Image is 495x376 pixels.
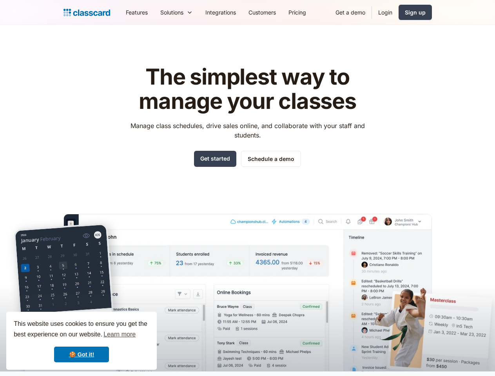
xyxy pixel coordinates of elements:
[372,4,399,21] a: Login
[329,4,372,21] a: Get a demo
[123,65,372,113] h1: The simplest way to manage your classes
[160,8,183,16] div: Solutions
[194,151,236,167] a: Get started
[154,4,199,21] div: Solutions
[123,121,372,140] p: Manage class schedules, drive sales online, and collaborate with your staff and students.
[241,151,301,167] a: Schedule a demo
[6,312,157,370] div: cookieconsent
[199,4,242,21] a: Integrations
[282,4,312,21] a: Pricing
[14,319,149,340] span: This website uses cookies to ensure you get the best experience on our website.
[120,4,154,21] a: Features
[399,5,432,20] a: Sign up
[405,8,426,16] div: Sign up
[63,7,110,18] a: home
[102,329,137,340] a: learn more about cookies
[54,347,109,362] a: dismiss cookie message
[242,4,282,21] a: Customers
